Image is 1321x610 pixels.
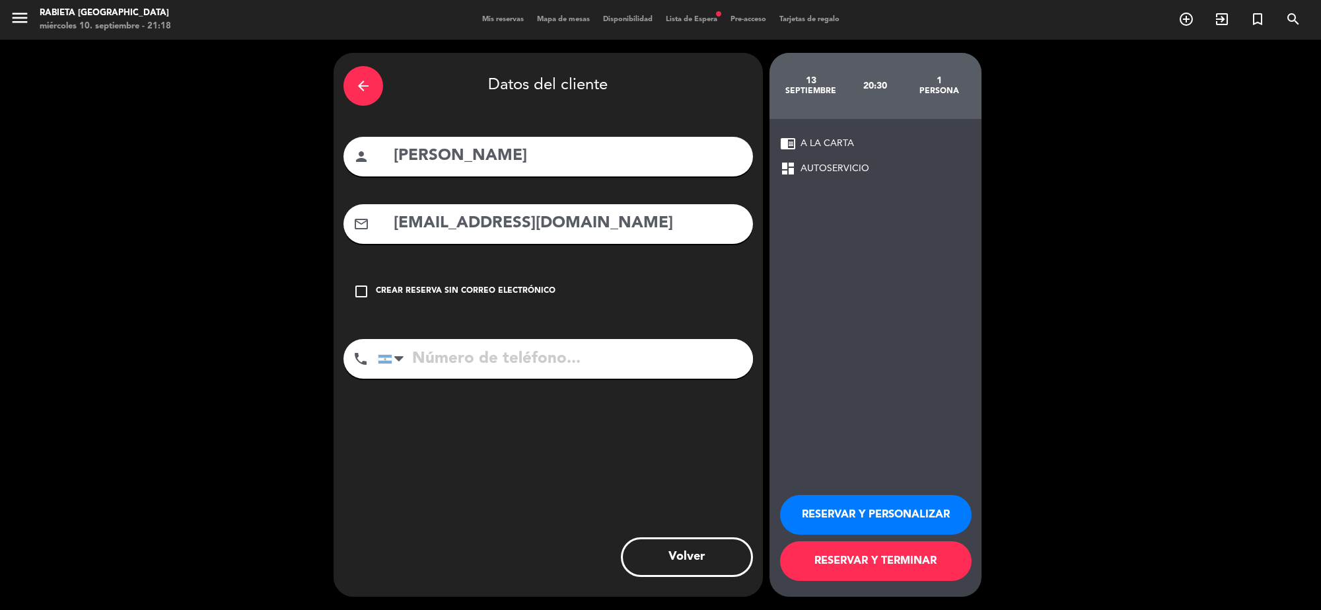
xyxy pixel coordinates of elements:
[10,8,30,32] button: menu
[10,8,30,28] i: menu
[780,541,972,581] button: RESERVAR Y TERMINAR
[40,20,171,33] div: miércoles 10. septiembre - 21:18
[843,63,907,109] div: 20:30
[907,75,971,86] div: 1
[353,284,369,299] i: check_box_outline_blank
[392,143,743,170] input: Nombre del cliente
[378,340,409,378] div: Argentina: +54
[715,10,723,18] span: fiber_manual_record
[907,86,971,96] div: persona
[353,149,369,165] i: person
[780,135,796,151] span: chrome_reader_mode
[779,86,843,96] div: septiembre
[780,495,972,535] button: RESERVAR Y PERSONALIZAR
[1250,11,1266,27] i: turned_in_not
[780,161,796,176] span: dashboard
[801,136,854,151] span: A LA CARTA
[779,75,843,86] div: 13
[801,161,869,176] span: AUTOSERVICIO
[343,63,753,109] div: Datos del cliente
[378,339,753,379] input: Número de teléfono...
[353,216,369,232] i: mail_outline
[659,16,724,23] span: Lista de Espera
[353,351,369,367] i: phone
[376,285,555,298] div: Crear reserva sin correo electrónico
[476,16,530,23] span: Mis reservas
[1285,11,1301,27] i: search
[724,16,773,23] span: Pre-acceso
[392,210,743,237] input: Email del cliente
[773,16,846,23] span: Tarjetas de regalo
[1214,11,1230,27] i: exit_to_app
[40,7,171,20] div: Rabieta [GEOGRAPHIC_DATA]
[596,16,659,23] span: Disponibilidad
[1178,11,1194,27] i: add_circle_outline
[355,78,371,94] i: arrow_back
[530,16,596,23] span: Mapa de mesas
[621,537,753,577] button: Volver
